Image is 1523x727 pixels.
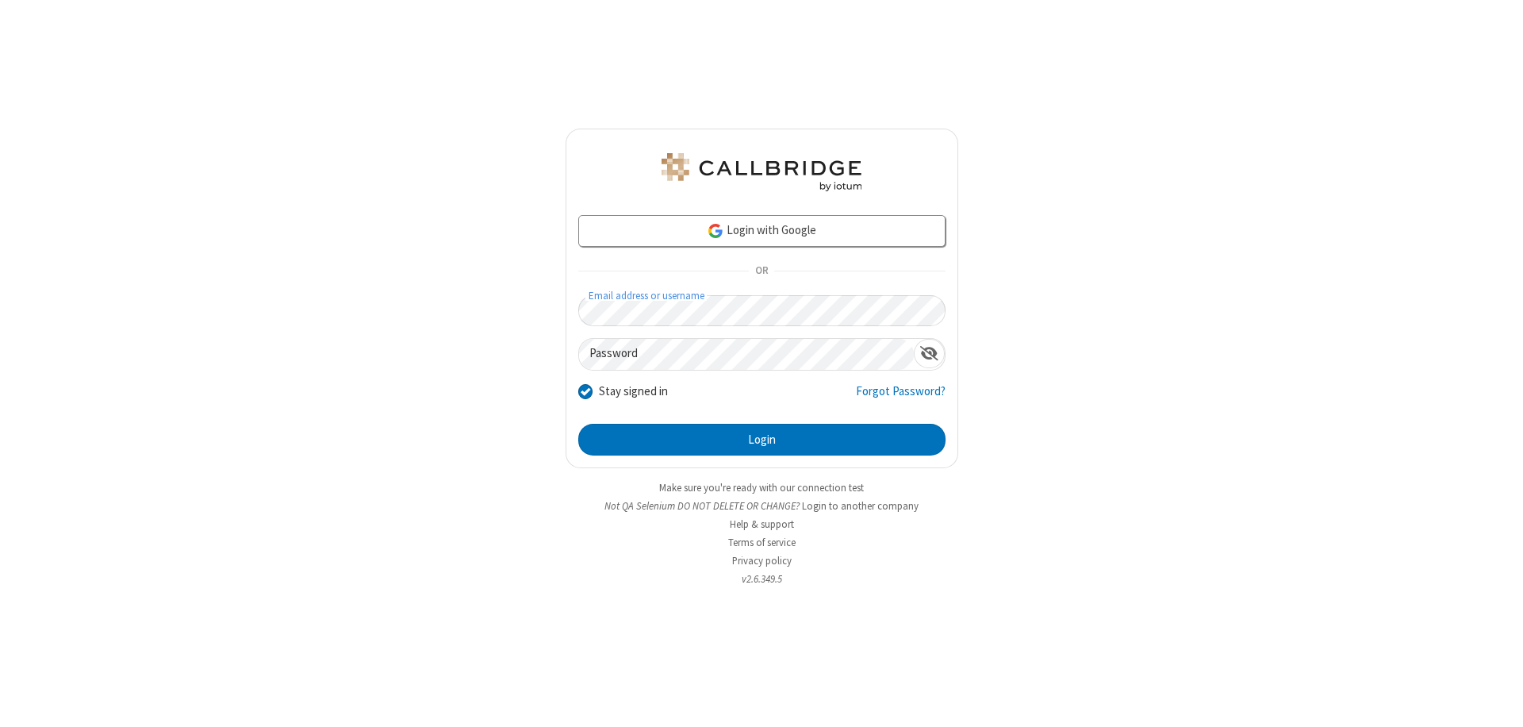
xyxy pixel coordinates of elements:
span: OR [749,260,774,283]
div: Show password [914,339,945,368]
input: Password [579,339,914,370]
a: Terms of service [728,536,796,549]
button: Login to another company [802,498,919,514]
label: Stay signed in [599,383,668,401]
a: Help & support [730,517,794,531]
button: Login [578,424,946,456]
li: v2.6.349.5 [566,571,958,587]
a: Privacy policy [732,554,792,567]
img: QA Selenium DO NOT DELETE OR CHANGE [658,153,865,191]
input: Email address or username [578,295,946,326]
a: Make sure you're ready with our connection test [659,481,864,494]
a: Login with Google [578,215,946,247]
a: Forgot Password? [856,383,946,413]
img: google-icon.png [707,222,724,240]
li: Not QA Selenium DO NOT DELETE OR CHANGE? [566,498,958,514]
